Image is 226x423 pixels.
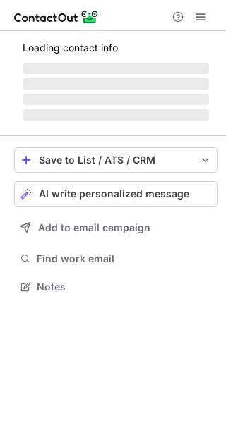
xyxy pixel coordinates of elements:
span: Notes [37,281,212,293]
button: AI write personalized message [14,181,218,207]
button: save-profile-one-click [14,147,218,173]
span: Add to email campaign [38,222,150,233]
button: Add to email campaign [14,215,218,240]
img: ContactOut v5.3.10 [14,8,99,25]
span: ‌ [23,63,209,74]
p: Loading contact info [23,42,209,54]
button: Notes [14,277,218,297]
span: Find work email [37,252,212,265]
div: Save to List / ATS / CRM [39,154,193,166]
span: ‌ [23,78,209,90]
button: Find work email [14,249,218,269]
span: ‌ [23,109,209,121]
span: AI write personalized message [39,188,189,200]
span: ‌ [23,94,209,105]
